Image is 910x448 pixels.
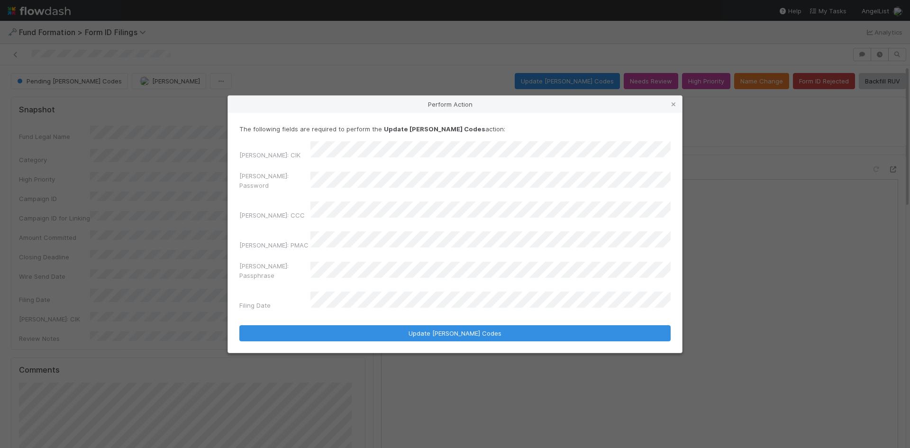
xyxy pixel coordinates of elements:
[239,301,271,310] label: Filing Date
[239,150,300,160] label: [PERSON_NAME]: CIK
[239,325,671,341] button: Update [PERSON_NAME] Codes
[239,124,671,134] p: The following fields are required to perform the action:
[228,96,682,113] div: Perform Action
[384,125,485,133] strong: Update [PERSON_NAME] Codes
[239,261,310,280] label: [PERSON_NAME]: Passphrase
[239,171,310,190] label: [PERSON_NAME]: Password
[239,240,309,250] label: [PERSON_NAME]: PMAC
[239,210,305,220] label: [PERSON_NAME]: CCC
